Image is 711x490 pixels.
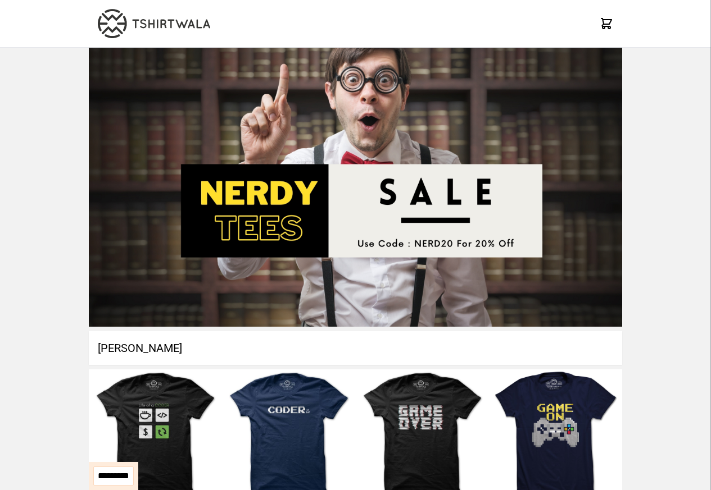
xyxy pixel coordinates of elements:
[89,331,622,365] h1: [PERSON_NAME]
[89,48,622,327] img: Nerdy Tshirt Category
[98,9,210,38] img: TW-LOGO-400-104.png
